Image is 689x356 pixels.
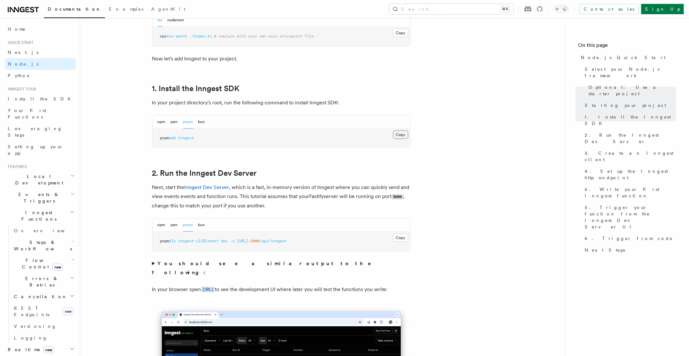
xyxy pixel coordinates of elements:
[390,4,514,14] button: Search...⌘K
[178,239,219,243] span: inngest-cli@latest
[8,108,46,120] span: Your first Functions
[11,255,76,273] button: Flow Controlnew
[579,4,639,14] a: Contact sales
[5,189,76,207] button: Events & Triggers
[8,96,75,101] span: Install the SDK
[168,14,184,27] button: nodemon
[11,291,76,302] button: Cancellation
[183,115,193,129] button: pnpm
[585,66,676,79] span: Select your Node.js framework
[5,40,33,45] span: Quick start
[5,164,27,169] span: Features
[152,183,411,210] p: Next, start the , which is a fast, in-memory version of Inngest where you can quickly send and vi...
[152,259,411,277] summary: You should see a similar output to the following:
[158,115,165,129] button: npm
[392,194,403,200] code: 3000
[5,225,76,344] div: Inngest Functions
[152,98,411,107] p: In your project directory's root, run the following command to install Inngest SDK:
[582,111,676,129] a: 1. Install the Inngest SDK
[11,257,71,270] span: Flow Control
[393,131,408,139] button: Copy
[8,73,31,78] span: Python
[11,302,76,320] a: REST Endpointsnew
[5,93,76,105] a: Install the SDK
[11,293,67,300] span: Cancellation
[586,81,676,99] a: Optional: Use a starter project
[171,115,178,129] button: yarn
[585,114,676,127] span: 1. Install the Inngest SDK
[585,168,676,181] span: 4. Set up the Inngest http endpoint
[581,54,665,61] span: Node.js Quick Start
[5,173,70,186] span: Local Development
[169,136,176,140] span: add
[5,344,76,355] button: Realtimenew
[585,132,676,145] span: 2. Run the Inngest Dev Server
[8,144,63,156] span: Setting up your app
[11,239,72,252] span: Steps & Workflows
[260,239,287,243] span: /api/inngest
[152,54,411,63] p: Now let's add Inngest to your project.
[43,346,54,353] span: new
[5,207,76,225] button: Inngest Functions
[589,84,676,97] span: Optional: Use a starter project
[5,23,76,35] a: Home
[63,308,73,315] span: new
[5,47,76,58] a: Next.js
[11,332,76,344] a: Logging
[176,34,187,38] span: watch
[230,239,235,243] span: -u
[11,275,70,288] span: Errors & Retries
[237,239,251,243] span: [URL]:
[160,34,167,38] span: npx
[184,184,229,190] a: Inngest Dev Server
[5,70,76,81] a: Python
[14,306,49,317] span: REST Endpoints
[14,335,47,340] span: Logging
[109,6,143,12] span: Examples
[198,115,205,129] button: bun
[44,2,105,18] a: Documentation
[5,346,54,353] span: Realtime
[178,136,194,140] span: inngest
[14,228,80,233] span: Overview
[585,102,666,109] span: Starting your project
[5,58,76,70] a: Node.js
[5,105,76,123] a: Your first Functions
[582,147,676,165] a: 3. Create an Inngest client
[501,6,510,12] kbd: ⌘K
[171,218,178,232] button: yarn
[585,235,673,242] span: 6. Trigger from code
[48,6,101,12] span: Documentation
[214,34,314,38] span: # replace with your own main entrypoint file
[11,225,76,236] a: Overview
[582,244,676,256] a: Next Steps
[5,87,36,92] span: Inngest tour
[105,2,147,17] a: Examples
[11,320,76,332] a: Versioning
[5,123,76,141] a: Leveraging Steps
[152,169,257,178] a: 2. Run the Inngest Dev Server
[169,239,176,243] span: dlx
[5,171,76,189] button: Local Development
[251,239,260,243] span: 3000
[8,61,38,67] span: Node.js
[578,41,676,52] h4: On this page
[167,34,174,38] span: tsx
[11,273,76,291] button: Errors & Retries
[152,260,381,276] strong: You should see a similar output to the following:
[585,186,676,199] span: 5. Write your first Inngest function
[582,183,676,202] a: 5. Write your first Inngest function
[585,204,676,230] span: 5. Trigger your function from the Inngest Dev Server UI
[158,218,165,232] button: npm
[152,285,411,294] p: In your browser open to see the development UI where later you will test the functions you write:
[5,191,70,204] span: Events & Triggers
[553,5,569,13] button: Toggle dark mode
[8,126,62,138] span: Leveraging Steps
[5,209,70,222] span: Inngest Functions
[582,165,676,183] a: 4. Set up the Inngest http endpoint
[14,324,57,329] span: Versioning
[158,14,162,27] button: tsx
[152,84,240,93] a: 1. Install the Inngest SDK
[8,50,38,55] span: Next.js
[641,4,684,14] a: Sign Up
